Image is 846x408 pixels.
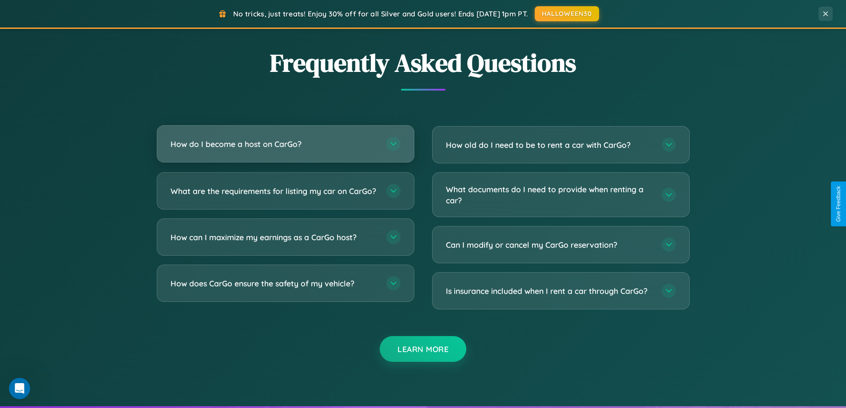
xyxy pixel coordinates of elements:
h3: Can I modify or cancel my CarGo reservation? [446,239,653,250]
h3: How does CarGo ensure the safety of my vehicle? [171,278,377,289]
h3: What are the requirements for listing my car on CarGo? [171,186,377,197]
button: Learn More [380,336,466,362]
div: Give Feedback [835,186,842,222]
h3: How do I become a host on CarGo? [171,139,377,150]
h3: What documents do I need to provide when renting a car? [446,184,653,206]
iframe: Intercom live chat [9,378,30,399]
h3: Is insurance included when I rent a car through CarGo? [446,285,653,297]
h3: How can I maximize my earnings as a CarGo host? [171,232,377,243]
h2: Frequently Asked Questions [157,46,690,80]
span: No tricks, just treats! Enjoy 30% off for all Silver and Gold users! Ends [DATE] 1pm PT. [233,9,528,18]
button: HALLOWEEN30 [535,6,599,21]
h3: How old do I need to be to rent a car with CarGo? [446,139,653,151]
